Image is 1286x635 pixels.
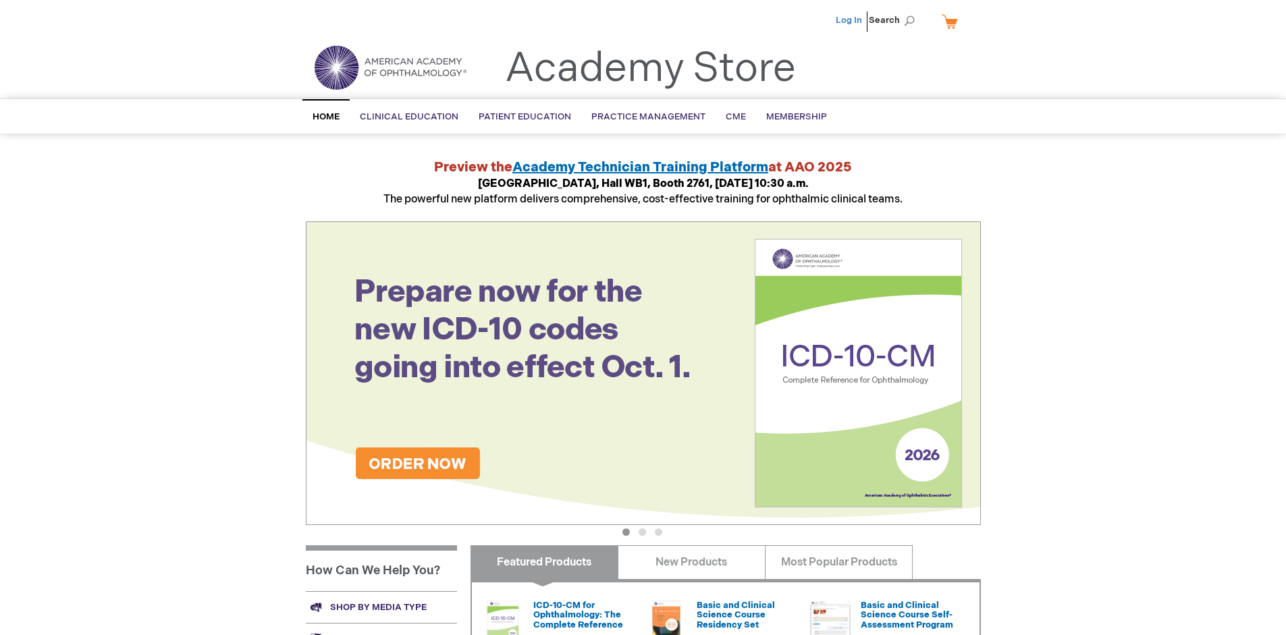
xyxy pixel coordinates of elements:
[869,7,920,34] span: Search
[306,545,457,591] h1: How Can We Help You?
[655,528,662,536] button: 3 of 3
[434,159,852,175] strong: Preview the at AAO 2025
[512,159,768,175] a: Academy Technician Training Platform
[505,45,796,93] a: Academy Store
[765,545,913,579] a: Most Popular Products
[313,111,340,122] span: Home
[533,600,623,630] a: ICD-10-CM for Ophthalmology: The Complete Reference
[639,528,646,536] button: 2 of 3
[471,545,618,579] a: Featured Products
[383,177,903,206] span: The powerful new platform delivers comprehensive, cost-effective training for ophthalmic clinical...
[726,111,746,122] span: CME
[306,591,457,623] a: Shop by media type
[478,177,809,190] strong: [GEOGRAPHIC_DATA], Hall WB1, Booth 2761, [DATE] 10:30 a.m.
[697,600,775,630] a: Basic and Clinical Science Course Residency Set
[766,111,827,122] span: Membership
[591,111,705,122] span: Practice Management
[618,545,766,579] a: New Products
[861,600,953,630] a: Basic and Clinical Science Course Self-Assessment Program
[622,528,630,536] button: 1 of 3
[836,15,862,26] a: Log In
[360,111,458,122] span: Clinical Education
[479,111,571,122] span: Patient Education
